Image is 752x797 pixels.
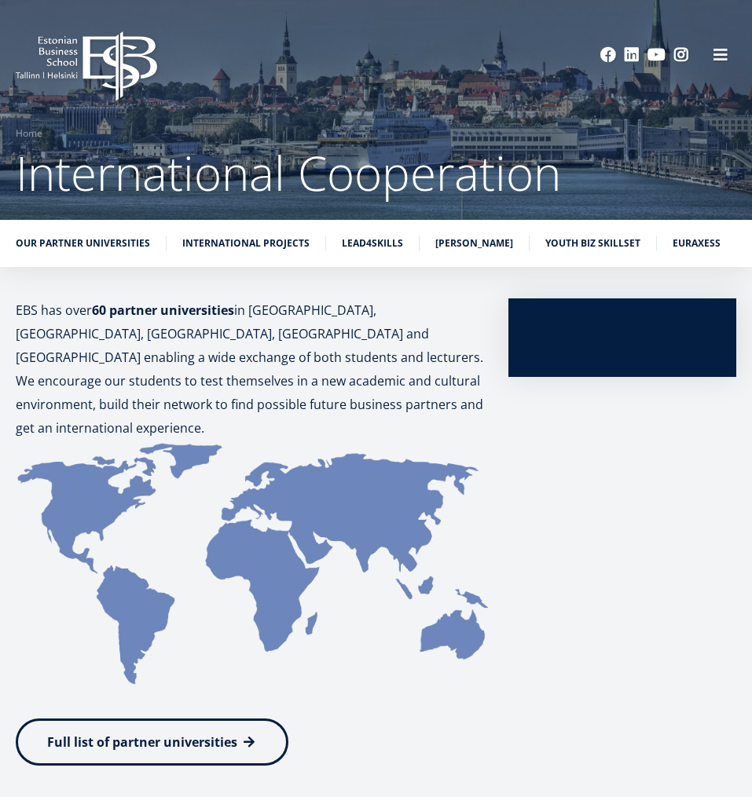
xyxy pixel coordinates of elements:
[16,718,288,766] a: Full list of partner universities
[545,236,640,251] a: Youth BIZ Skillset
[92,302,234,319] strong: 60 partner universities
[16,126,42,141] a: Home
[182,236,310,251] a: International Projects
[16,141,561,205] span: International Cooperation
[673,47,689,63] a: Instagram
[600,47,616,63] a: Facebook
[673,236,721,251] a: euraxess
[647,47,666,63] a: Youtube
[435,236,513,251] a: [PERSON_NAME]
[342,236,403,251] a: Lead4Skills
[16,298,493,440] p: EBS has over in [GEOGRAPHIC_DATA], [GEOGRAPHIC_DATA], [GEOGRAPHIC_DATA], [GEOGRAPHIC_DATA] and [G...
[624,47,640,63] a: Linkedin
[47,733,237,751] span: Full list of partner universities
[16,236,150,251] a: Our partner universities
[16,440,493,688] img: map.png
